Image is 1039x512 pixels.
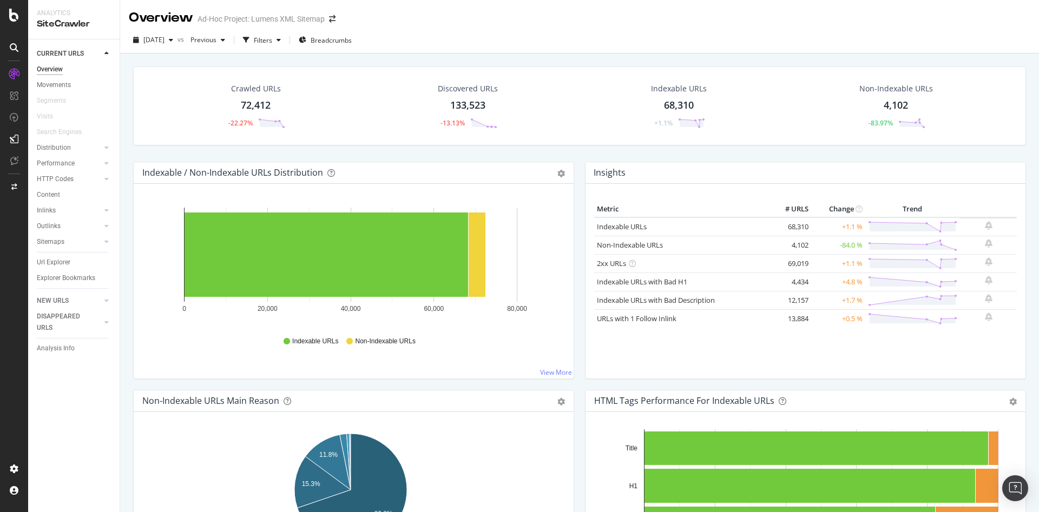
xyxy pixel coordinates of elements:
div: Analytics [37,9,111,18]
span: Non-Indexable URLs [355,337,415,346]
a: Analysis Info [37,343,112,354]
div: Indexable / Non-Indexable URLs Distribution [142,167,323,178]
a: Url Explorer [37,257,112,268]
th: Trend [865,201,960,217]
td: +0.5 % [811,309,865,328]
td: 69,019 [768,254,811,272]
a: Outlinks [37,221,101,232]
div: DISAPPEARED URLS [37,311,91,334]
div: Movements [37,79,71,91]
text: 11.8% [319,451,338,458]
td: 68,310 [768,217,811,236]
div: gear [1009,398,1017,405]
div: Segments [37,95,66,107]
button: [DATE] [129,31,177,49]
a: CURRENT URLS [37,48,101,59]
div: Discovered URLs [438,83,498,94]
a: Distribution [37,142,101,154]
td: 12,157 [768,291,811,309]
a: 2xx URLs [597,258,626,268]
div: 133,523 [450,98,485,112]
div: Indexable URLs [651,83,707,94]
div: Non-Indexable URLs Main Reason [142,395,279,406]
div: bell-plus [985,257,992,266]
a: Overview [37,64,112,75]
div: Inlinks [37,205,56,216]
span: Previous [186,35,216,44]
text: 15.3% [302,480,320,488]
a: Visits [37,111,64,122]
text: 60,000 [424,305,444,312]
a: Non-Indexable URLs [597,240,663,250]
td: 13,884 [768,309,811,328]
div: Search Engines [37,127,82,138]
a: Inlinks [37,205,101,216]
div: gear [557,170,565,177]
div: 72,412 [241,98,271,112]
div: bell-plus [985,239,992,248]
div: Content [37,189,60,201]
a: Indexable URLs with Bad Description [597,295,715,305]
div: arrow-right-arrow-left [329,15,336,23]
a: Explorer Bookmarks [37,272,112,284]
div: Overview [129,9,193,27]
a: URLs with 1 Follow Inlink [597,314,676,323]
td: -84.0 % [811,236,865,254]
div: bell-plus [985,294,992,303]
a: DISAPPEARED URLS [37,311,101,334]
div: Sitemaps [37,236,64,248]
div: HTML Tags Performance for Indexable URLs [594,395,774,406]
div: Non-Indexable URLs [859,83,933,94]
div: Visits [37,111,53,122]
a: Segments [37,95,77,107]
a: Indexable URLs with Bad H1 [597,277,687,287]
span: Breadcrumbs [311,36,352,45]
td: +1.7 % [811,291,865,309]
th: Change [811,201,865,217]
div: Performance [37,158,75,169]
div: Url Explorer [37,257,70,268]
td: 4,434 [768,272,811,291]
div: gear [557,398,565,405]
a: Performance [37,158,101,169]
text: Title [626,444,638,452]
td: 4,102 [768,236,811,254]
text: 80,000 [507,305,527,312]
div: Explorer Bookmarks [37,272,95,284]
button: Previous [186,31,229,49]
div: Analysis Info [37,343,75,354]
svg: A chart. [142,201,559,327]
div: Outlinks [37,221,61,232]
div: SiteCrawler [37,18,111,30]
text: 0 [182,305,186,312]
a: Sitemaps [37,236,101,248]
button: Filters [239,31,285,49]
div: Filters [254,36,272,45]
h4: Insights [594,165,626,180]
text: 40,000 [341,305,361,312]
a: Movements [37,79,112,91]
a: NEW URLS [37,295,101,307]
div: Overview [37,64,63,75]
div: -83.97% [869,118,893,128]
td: +1.1 % [811,254,865,272]
div: Open Intercom Messenger [1002,475,1028,501]
text: H1 [629,482,638,490]
div: bell-plus [985,312,992,321]
div: Crawled URLs [231,83,281,94]
div: bell-plus [985,276,992,284]
span: vs [177,35,186,44]
span: Indexable URLs [292,337,338,346]
div: +1.1% [654,118,673,128]
a: Indexable URLs [597,222,647,231]
div: -22.27% [228,118,253,128]
a: Search Engines [37,127,93,138]
div: -13.13% [440,118,465,128]
th: # URLS [768,201,811,217]
div: NEW URLS [37,295,69,307]
button: Breadcrumbs [294,31,356,49]
td: +1.1 % [811,217,865,236]
a: Content [37,189,112,201]
th: Metric [594,201,768,217]
div: Distribution [37,142,71,154]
